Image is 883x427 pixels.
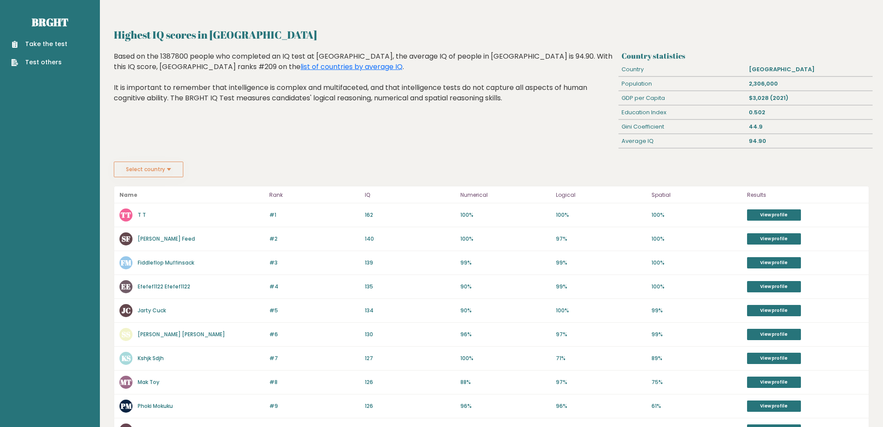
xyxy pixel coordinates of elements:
[460,378,551,386] p: 88%
[460,259,551,267] p: 99%
[652,190,742,200] p: Spatial
[114,162,183,177] button: Select country
[556,378,646,386] p: 97%
[365,211,455,219] p: 162
[269,283,360,291] p: #4
[269,190,360,200] p: Rank
[556,211,646,219] p: 100%
[365,283,455,291] p: 135
[11,40,67,49] a: Take the test
[556,307,646,314] p: 100%
[460,354,551,362] p: 100%
[618,77,745,91] div: Population
[138,307,166,314] a: Jarty Cuck
[122,305,131,315] text: JC
[747,305,801,316] a: View profile
[652,307,742,314] p: 99%
[138,331,225,338] a: [PERSON_NAME] [PERSON_NAME]
[460,283,551,291] p: 90%
[365,354,455,362] p: 127
[747,209,801,221] a: View profile
[121,210,131,220] text: TT
[618,134,745,148] div: Average IQ
[460,235,551,243] p: 100%
[122,329,130,339] text: SS
[365,331,455,338] p: 130
[138,402,173,410] a: Phoki Mokuku
[11,58,67,67] a: Test others
[365,402,455,410] p: 126
[652,378,742,386] p: 75%
[121,281,131,291] text: EE
[652,211,742,219] p: 100%
[556,354,646,362] p: 71%
[121,258,132,268] text: FM
[556,402,646,410] p: 96%
[745,106,872,119] div: 0.502
[122,234,130,244] text: SF
[269,211,360,219] p: #1
[747,329,801,340] a: View profile
[652,402,742,410] p: 61%
[269,331,360,338] p: #6
[747,281,801,292] a: View profile
[138,259,194,266] a: Fiddleflop Muffinsack
[138,211,146,218] a: T T
[652,354,742,362] p: 89%
[365,235,455,243] p: 140
[618,91,745,105] div: GDP per Capita
[745,77,872,91] div: 2,306,000
[460,211,551,219] p: 100%
[365,259,455,267] p: 139
[301,62,403,72] a: list of countries by average IQ
[460,402,551,410] p: 96%
[138,283,190,290] a: Efefef1122 Efefef1122
[618,120,745,134] div: Gini Coefficient
[556,235,646,243] p: 97%
[365,307,455,314] p: 134
[460,331,551,338] p: 96%
[460,190,551,200] p: Numerical
[138,235,195,242] a: [PERSON_NAME] Feed
[556,283,646,291] p: 99%
[556,190,646,200] p: Logical
[618,106,745,119] div: Education Index
[745,63,872,76] div: [GEOGRAPHIC_DATA]
[122,353,131,363] text: KS
[138,378,159,386] a: Mak Toy
[114,51,615,116] div: Based on the 1387800 people who completed an IQ test at [GEOGRAPHIC_DATA], the average IQ of peop...
[138,354,164,362] a: Kshjk Sdjh
[365,190,455,200] p: IQ
[747,190,863,200] p: Results
[269,354,360,362] p: #7
[618,63,745,76] div: Country
[747,233,801,245] a: View profile
[652,235,742,243] p: 100%
[269,402,360,410] p: #9
[365,378,455,386] p: 126
[119,191,137,199] b: Name
[269,378,360,386] p: #8
[556,331,646,338] p: 97%
[747,401,801,412] a: View profile
[120,401,132,411] text: PM
[269,259,360,267] p: #3
[747,257,801,268] a: View profile
[652,259,742,267] p: 100%
[747,353,801,364] a: View profile
[745,134,872,148] div: 94.90
[269,235,360,243] p: #2
[652,331,742,338] p: 99%
[120,377,132,387] text: MT
[460,307,551,314] p: 90%
[622,51,869,60] h3: Country statistics
[556,259,646,267] p: 99%
[745,91,872,105] div: $3,028 (2021)
[114,27,869,43] h2: Highest IQ scores in [GEOGRAPHIC_DATA]
[652,283,742,291] p: 100%
[32,15,68,29] a: Brght
[745,120,872,134] div: 44.9
[269,307,360,314] p: #5
[747,377,801,388] a: View profile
